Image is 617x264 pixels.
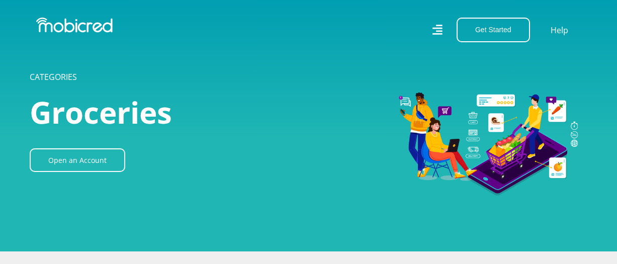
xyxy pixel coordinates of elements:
a: Help [550,24,569,37]
img: Mobicred [36,18,113,33]
button: Get Started [457,18,530,42]
span: Groceries [30,92,172,133]
a: CATEGORIES [30,71,77,82]
a: Open an Account [30,148,125,172]
img: Groceries [269,36,588,216]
